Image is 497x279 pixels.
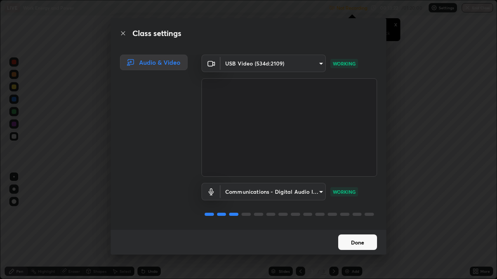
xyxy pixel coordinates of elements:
[221,183,326,200] div: USB Video (534d:2109)
[338,234,377,250] button: Done
[120,55,188,70] div: Audio & Video
[333,60,356,67] p: WORKING
[221,55,326,72] div: USB Video (534d:2109)
[132,28,181,39] h2: Class settings
[333,188,356,195] p: WORKING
